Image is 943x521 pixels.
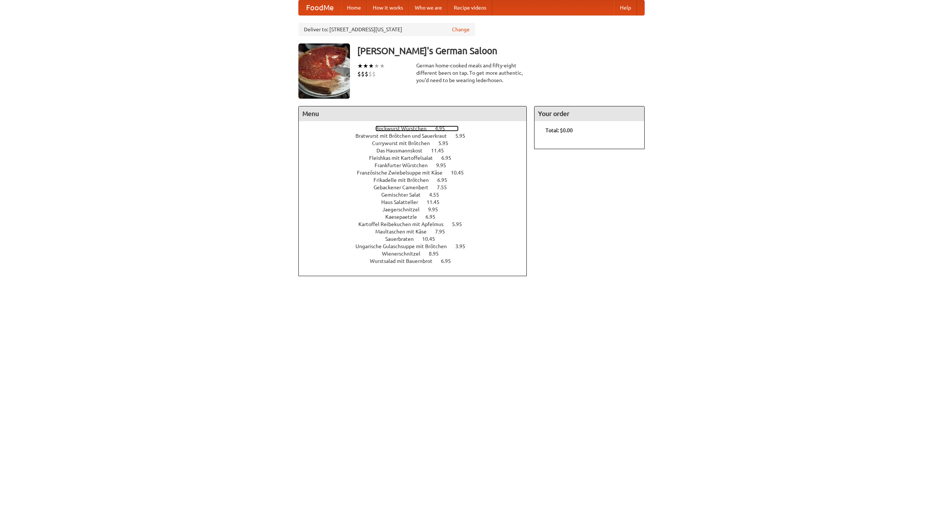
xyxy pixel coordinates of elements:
[375,229,434,235] span: Maultaschen mit Käse
[375,126,459,131] a: Bockwurst Würstchen 4.95
[375,229,459,235] a: Maultaschen mit Käse 7.95
[357,43,645,58] h3: [PERSON_NAME]'s German Saloon
[427,199,447,205] span: 11.45
[438,140,456,146] span: 5.95
[614,0,637,15] a: Help
[382,251,452,257] a: Wienerschnitzel 8.95
[375,162,435,168] span: Frankfurter Würstchen
[299,106,526,121] h4: Menu
[361,70,365,78] li: $
[374,62,379,70] li: ★
[375,162,460,168] a: Frankfurter Würstchen 9.95
[546,127,573,133] b: Total: $0.00
[534,106,644,121] h4: Your order
[376,148,430,154] span: Das Hausmannskost
[367,0,409,15] a: How it works
[299,0,341,15] a: FoodMe
[429,251,446,257] span: 8.95
[452,26,470,33] a: Change
[374,177,436,183] span: Frikadelle mit Brötchen
[431,148,451,154] span: 11.45
[385,214,449,220] a: Kaesepaetzle 6.95
[409,0,448,15] a: Who we are
[435,229,452,235] span: 7.95
[425,214,443,220] span: 6.95
[381,192,453,198] a: Gemischter Salat 4.55
[355,133,454,139] span: Bratwurst mit Brötchen und Sauerkraut
[372,140,437,146] span: Currywurst mit Brötchen
[374,184,460,190] a: Gebackener Camenbert 7.55
[428,207,445,212] span: 9.95
[374,184,436,190] span: Gebackener Camenbert
[382,251,428,257] span: Wienerschnitzel
[437,184,454,190] span: 7.55
[382,207,452,212] a: Jaegerschnitzel 9.95
[455,133,473,139] span: 5.95
[379,62,385,70] li: ★
[436,162,453,168] span: 9.95
[451,170,471,176] span: 10.45
[298,23,475,36] div: Deliver to: [STREET_ADDRESS][US_STATE]
[363,62,368,70] li: ★
[370,258,465,264] a: Wurstsalad mit Bauernbrot 6.95
[372,70,376,78] li: $
[441,258,458,264] span: 6.95
[355,243,454,249] span: Ungarische Gulaschsuppe mit Brötchen
[452,221,469,227] span: 5.95
[357,170,477,176] a: Französische Zwiebelsuppe mit Käse 10.45
[422,236,442,242] span: 10.45
[448,0,492,15] a: Recipe videos
[358,221,476,227] a: Kartoffel Reibekuchen mit Apfelmus 5.95
[357,62,363,70] li: ★
[381,199,425,205] span: Haus Salatteller
[376,148,458,154] a: Das Hausmannskost 11.45
[357,70,361,78] li: $
[381,192,428,198] span: Gemischter Salat
[355,133,479,139] a: Bratwurst mit Brötchen und Sauerkraut 5.95
[437,177,455,183] span: 6.95
[385,236,449,242] a: Sauerbraten 10.45
[435,126,452,131] span: 4.95
[374,177,461,183] a: Frikadelle mit Brötchen 6.95
[368,62,374,70] li: ★
[298,43,350,99] img: angular.jpg
[441,155,459,161] span: 6.95
[355,243,479,249] a: Ungarische Gulaschsuppe mit Brötchen 3.95
[385,214,424,220] span: Kaesepaetzle
[341,0,367,15] a: Home
[365,70,368,78] li: $
[381,199,453,205] a: Haus Salatteller 11.45
[375,126,434,131] span: Bockwurst Würstchen
[357,170,450,176] span: Französische Zwiebelsuppe mit Käse
[382,207,427,212] span: Jaegerschnitzel
[358,221,451,227] span: Kartoffel Reibekuchen mit Apfelmus
[368,70,372,78] li: $
[455,243,473,249] span: 3.95
[429,192,446,198] span: 4.55
[416,62,527,84] div: German home-cooked meals and fifty-eight different beers on tap. To get more authentic, you'd nee...
[372,140,462,146] a: Currywurst mit Brötchen 5.95
[385,236,421,242] span: Sauerbraten
[370,258,440,264] span: Wurstsalad mit Bauernbrot
[369,155,465,161] a: Fleishkas mit Kartoffelsalat 6.95
[369,155,440,161] span: Fleishkas mit Kartoffelsalat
